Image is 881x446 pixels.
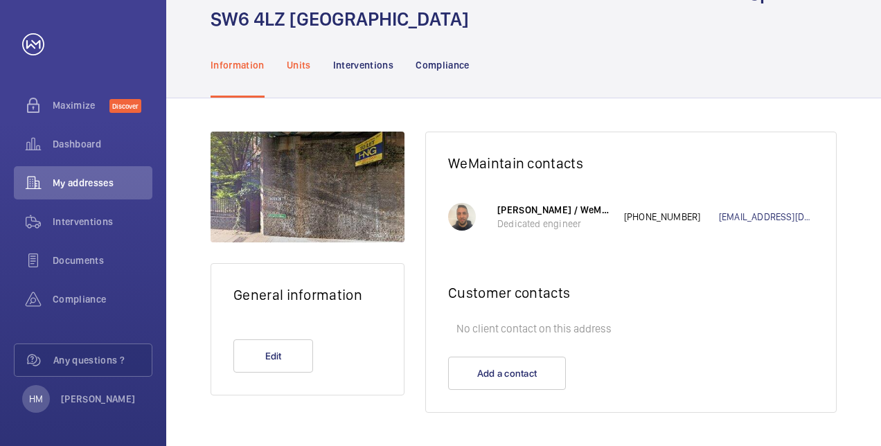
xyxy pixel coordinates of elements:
span: Interventions [53,215,152,229]
p: [PERSON_NAME] / WeMaintain UK [497,203,610,217]
p: Compliance [416,58,470,72]
p: [PERSON_NAME] [61,392,136,406]
p: Interventions [333,58,394,72]
span: Discover [109,99,141,113]
span: Documents [53,253,152,267]
span: Maximize [53,98,109,112]
h2: General information [233,286,382,303]
button: Edit [233,339,313,373]
p: No client contact on this address [448,315,814,343]
p: [PHONE_NUMBER] [624,210,719,224]
button: Add a contact [448,357,566,390]
h2: Customer contacts [448,284,814,301]
span: Dashboard [53,137,152,151]
span: Any questions ? [53,353,152,367]
p: Units [287,58,311,72]
h2: WeMaintain contacts [448,154,814,172]
p: HM [29,392,43,406]
a: [EMAIL_ADDRESS][DOMAIN_NAME] [719,210,814,224]
span: Compliance [53,292,152,306]
p: Information [211,58,265,72]
span: My addresses [53,176,152,190]
p: Dedicated engineer [497,217,610,231]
